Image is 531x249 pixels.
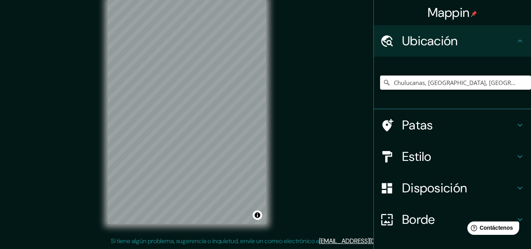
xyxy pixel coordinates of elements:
font: Disposición [402,180,467,196]
font: Ubicación [402,33,458,49]
font: Si tiene algún problema, sugerencia o inquietud, envíe un correo electrónico a [111,237,319,245]
div: Patas [374,109,531,141]
font: Patas [402,117,433,133]
iframe: Lanzador de widgets de ayuda [461,218,522,240]
font: Mappin [428,4,470,21]
div: Estilo [374,141,531,172]
a: [EMAIL_ADDRESS][DOMAIN_NAME] [319,237,416,245]
font: Estilo [402,148,432,165]
div: Borde [374,204,531,235]
div: Ubicación [374,25,531,57]
div: Disposición [374,172,531,204]
font: Borde [402,211,435,228]
img: pin-icon.png [471,11,477,17]
input: Elige tu ciudad o zona [380,76,531,90]
button: Activar o desactivar atribución [253,210,262,220]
